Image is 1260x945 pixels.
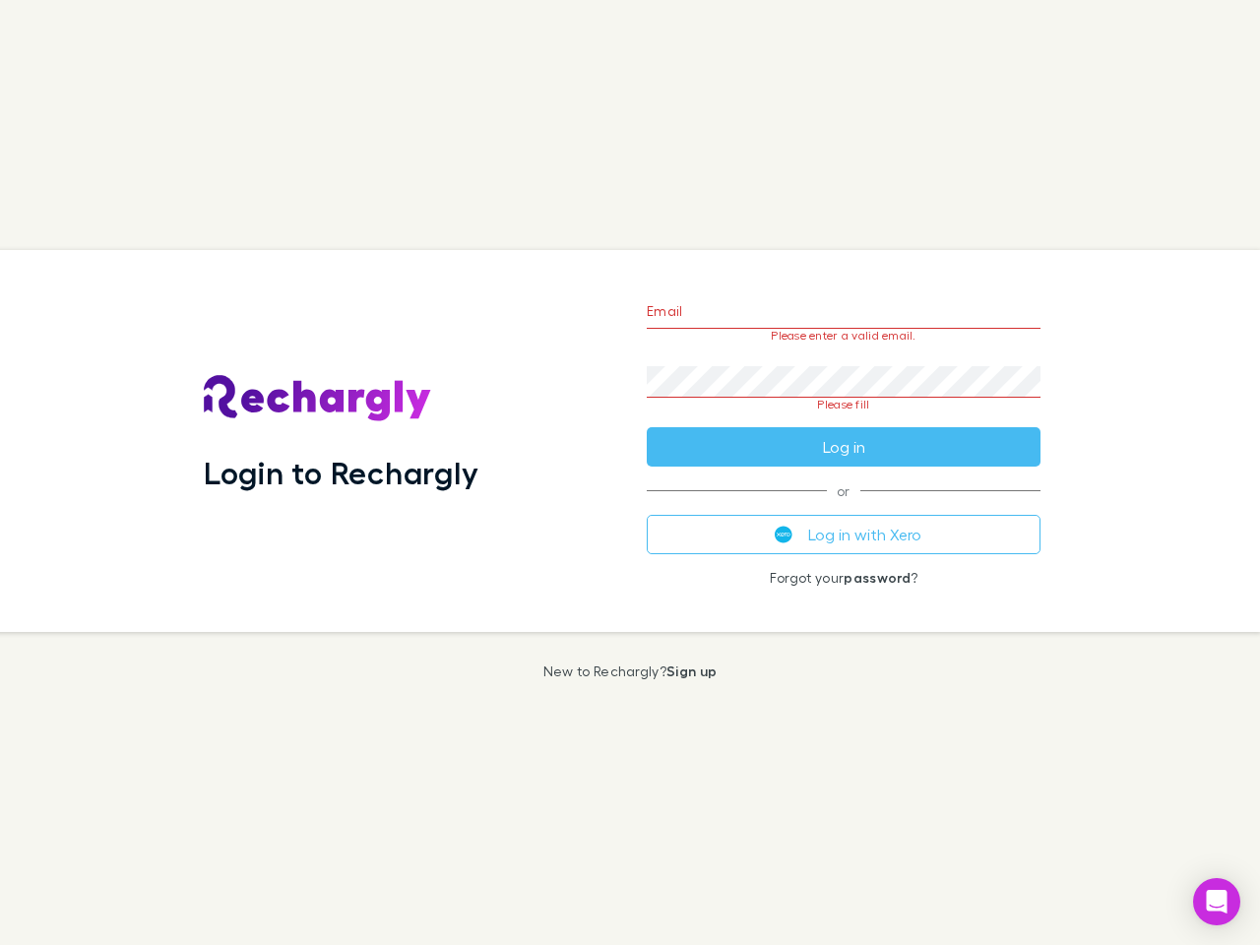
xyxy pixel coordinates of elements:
a: Sign up [666,662,717,679]
a: password [844,569,911,586]
p: New to Rechargly? [543,663,718,679]
button: Log in [647,427,1040,467]
h1: Login to Rechargly [204,454,478,491]
div: Open Intercom Messenger [1193,878,1240,925]
button: Log in with Xero [647,515,1040,554]
p: Please enter a valid email. [647,329,1040,343]
img: Rechargly's Logo [204,375,432,422]
img: Xero's logo [775,526,792,543]
p: Please fill [647,398,1040,411]
p: Forgot your ? [647,570,1040,586]
span: or [647,490,1040,491]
